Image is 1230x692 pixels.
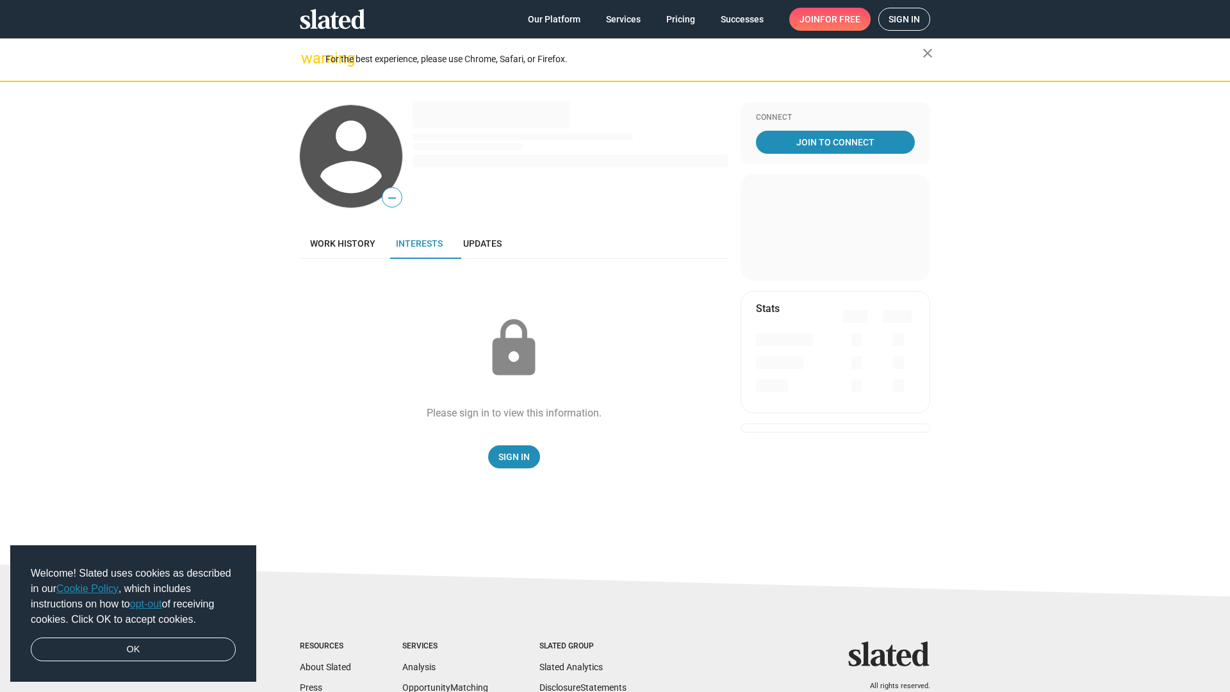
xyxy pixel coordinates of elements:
a: Services [596,8,651,31]
a: Analysis [402,662,436,672]
a: Joinfor free [789,8,871,31]
mat-card-title: Stats [756,302,780,315]
a: Work history [300,228,386,259]
a: Sign in [878,8,930,31]
span: Welcome! Slated uses cookies as described in our , which includes instructions on how to of recei... [31,566,236,627]
span: Join To Connect [758,131,912,154]
a: Interests [386,228,453,259]
a: Updates [453,228,512,259]
mat-icon: warning [301,51,316,66]
span: Our Platform [528,8,580,31]
a: Our Platform [518,8,591,31]
span: for free [820,8,860,31]
div: Slated Group [539,641,627,652]
a: opt-out [130,598,162,609]
a: dismiss cookie message [31,638,236,662]
span: Services [606,8,641,31]
span: Successes [721,8,764,31]
div: Resources [300,641,351,652]
div: Services [402,641,488,652]
div: cookieconsent [10,545,256,682]
mat-icon: lock [482,317,546,381]
span: Work history [310,238,375,249]
span: Sign In [498,445,530,468]
div: Please sign in to view this information. [427,406,602,420]
span: Updates [463,238,502,249]
a: Cookie Policy [56,583,119,594]
a: Slated Analytics [539,662,603,672]
a: Successes [710,8,774,31]
a: Sign In [488,445,540,468]
span: — [382,190,402,206]
div: For the best experience, please use Chrome, Safari, or Firefox. [325,51,922,68]
a: Join To Connect [756,131,915,154]
div: Connect [756,113,915,123]
span: Sign in [889,8,920,30]
a: About Slated [300,662,351,672]
mat-icon: close [920,45,935,61]
a: Pricing [656,8,705,31]
span: Pricing [666,8,695,31]
span: Join [799,8,860,31]
span: Interests [396,238,443,249]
